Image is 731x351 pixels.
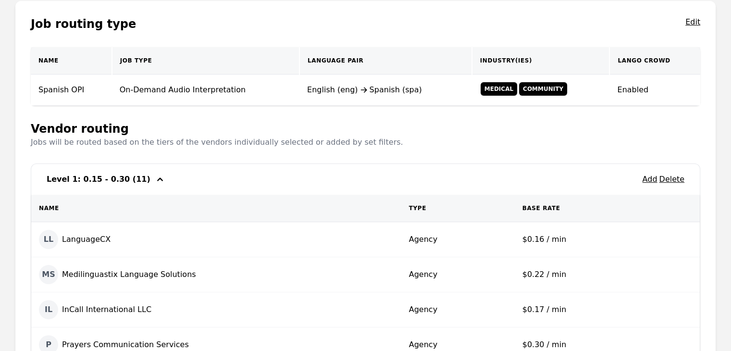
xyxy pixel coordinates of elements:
[519,82,567,96] span: Community
[44,234,53,245] span: LL
[31,47,112,75] th: Name
[46,339,51,351] span: P
[401,195,515,222] th: Type
[42,269,55,280] span: MS
[31,121,403,137] h1: Vendor routing
[685,16,700,32] button: Edit
[31,16,136,32] h1: Job routing type
[481,82,517,96] span: Medical
[299,47,472,75] th: Language Pair
[409,340,437,349] span: Agency
[515,222,642,257] td: $0.16 / min
[515,195,642,222] th: Base Rate
[515,257,642,292] td: $0.22 / min
[112,47,299,75] th: Job Type
[609,75,700,106] td: Enabled
[409,235,437,244] span: Agency
[307,84,464,96] div: English (eng) Spanish (spa)
[39,300,394,319] div: InCall International LLC
[45,304,52,315] span: IL
[39,265,394,284] div: Medilinguastix Language Solutions
[112,75,299,106] td: On-Demand Audio Interpretation
[642,174,657,185] button: Add
[409,270,437,279] span: Agency
[31,75,112,106] td: Spanish OPI
[515,292,642,327] td: $0.17 / min
[659,174,684,185] button: Delete
[31,195,401,222] th: Name
[409,305,437,314] span: Agency
[31,137,403,148] p: Jobs will be routed based on the tiers of the vendors individually selected or added by set filters.
[609,47,700,75] th: Lango Crowd
[39,230,394,249] div: LanguageCX
[47,174,150,185] h3: Level 1: 0.15 - 0.30 (11)
[472,47,610,75] th: Industry(ies)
